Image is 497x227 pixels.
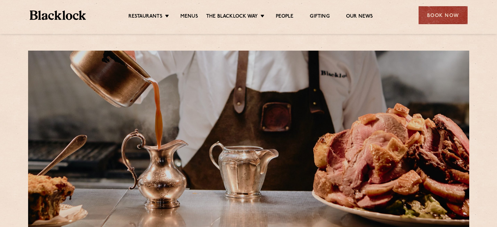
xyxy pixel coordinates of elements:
img: BL_Textured_Logo-footer-cropped.svg [30,10,86,20]
a: The Blacklock Way [206,13,258,21]
a: Restaurants [128,13,162,21]
a: Our News [346,13,373,21]
a: Menus [180,13,198,21]
div: Book Now [419,6,468,24]
a: People [276,13,293,21]
a: Gifting [310,13,329,21]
